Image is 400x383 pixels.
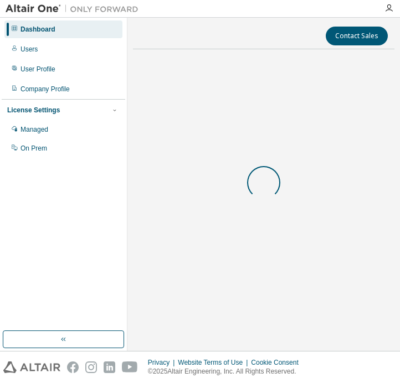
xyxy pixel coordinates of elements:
[326,27,388,45] button: Contact Sales
[20,85,70,94] div: Company Profile
[148,358,178,367] div: Privacy
[251,358,305,367] div: Cookie Consent
[20,25,55,34] div: Dashboard
[148,367,305,376] p: © 2025 Altair Engineering, Inc. All Rights Reserved.
[20,125,48,134] div: Managed
[104,361,115,373] img: linkedin.svg
[85,361,97,373] img: instagram.svg
[6,3,144,14] img: Altair One
[178,358,251,367] div: Website Terms of Use
[3,361,60,373] img: altair_logo.svg
[20,45,38,54] div: Users
[20,144,47,153] div: On Prem
[122,361,138,373] img: youtube.svg
[7,106,60,115] div: License Settings
[20,65,55,74] div: User Profile
[67,361,79,373] img: facebook.svg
